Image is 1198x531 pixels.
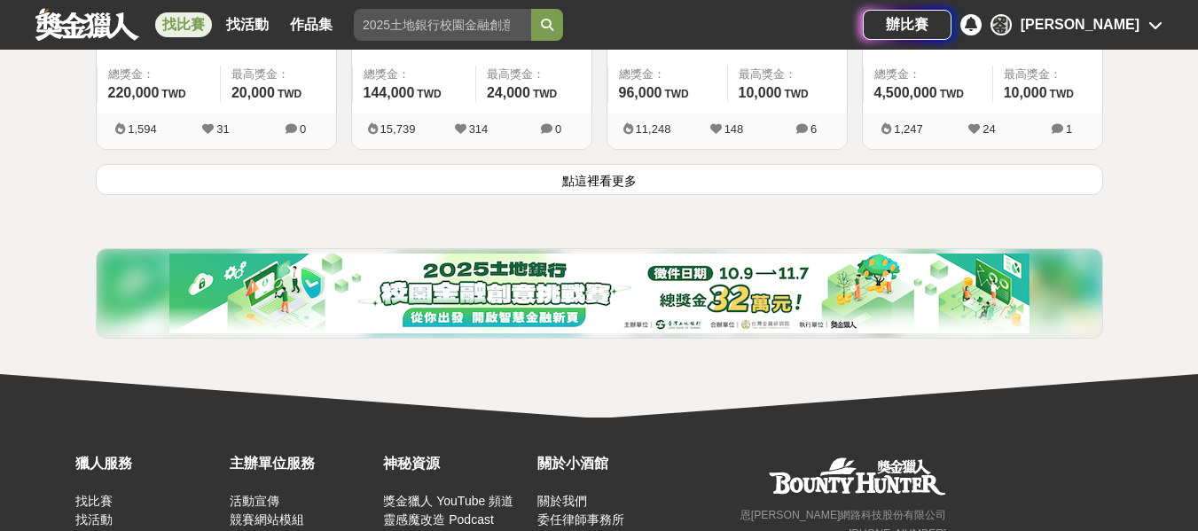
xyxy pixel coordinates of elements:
button: 點這裡看更多 [96,164,1103,195]
span: 10,000 [739,85,782,100]
a: 獎金獵人 YouTube 頻道 [383,494,513,508]
a: 競賽網站模組 [230,512,304,527]
span: 4,500,000 [874,85,937,100]
span: 220,000 [108,85,160,100]
span: 96,000 [619,85,662,100]
span: 0 [555,122,561,136]
img: a5722dc9-fb8f-4159-9c92-9f5474ee55af.png [169,254,1030,333]
span: TWD [278,88,301,100]
span: TWD [1050,88,1074,100]
span: 24 [983,122,995,136]
span: 1,594 [128,122,157,136]
span: TWD [664,88,688,100]
a: 找活動 [219,12,276,37]
span: 314 [469,122,489,136]
small: 恩[PERSON_NAME]網路科技股份有限公司 [740,509,947,521]
a: 活動宣傳 [230,494,279,508]
div: 關於小酒館 [537,453,683,474]
input: 2025土地銀行校園金融創意挑戰賽：從你出發 開啟智慧金融新頁 [354,9,531,41]
span: 20,000 [231,85,275,100]
a: 找比賽 [75,494,113,508]
span: 10,000 [1004,85,1047,100]
span: 最高獎金： [487,66,581,83]
a: 找比賽 [155,12,212,37]
span: 最高獎金： [739,66,836,83]
span: 24,000 [487,85,530,100]
span: TWD [940,88,964,100]
span: 總獎金： [108,66,209,83]
span: 最高獎金： [231,66,325,83]
span: TWD [161,88,185,100]
a: 委任律師事務所 [537,512,624,527]
span: 1 [1066,122,1072,136]
span: TWD [533,88,557,100]
div: 主辦單位服務 [230,453,375,474]
span: 15,739 [380,122,416,136]
span: 31 [216,122,229,136]
a: 辦比賽 [863,10,951,40]
span: 1,247 [894,122,923,136]
span: 總獎金： [364,66,465,83]
div: 獵人服務 [75,453,221,474]
span: TWD [784,88,808,100]
a: 靈感魔改造 Podcast [383,512,493,527]
span: TWD [417,88,441,100]
div: 劉 [991,14,1012,35]
span: 0 [300,122,306,136]
a: 關於我們 [537,494,587,508]
a: 找活動 [75,512,113,527]
a: 作品集 [283,12,340,37]
span: 最高獎金： [1004,66,1092,83]
span: 總獎金： [619,66,716,83]
div: [PERSON_NAME] [1021,14,1139,35]
span: 148 [724,122,744,136]
div: 神秘資源 [383,453,529,474]
span: 6 [810,122,817,136]
span: 總獎金： [874,66,982,83]
span: 11,248 [636,122,671,136]
span: 144,000 [364,85,415,100]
